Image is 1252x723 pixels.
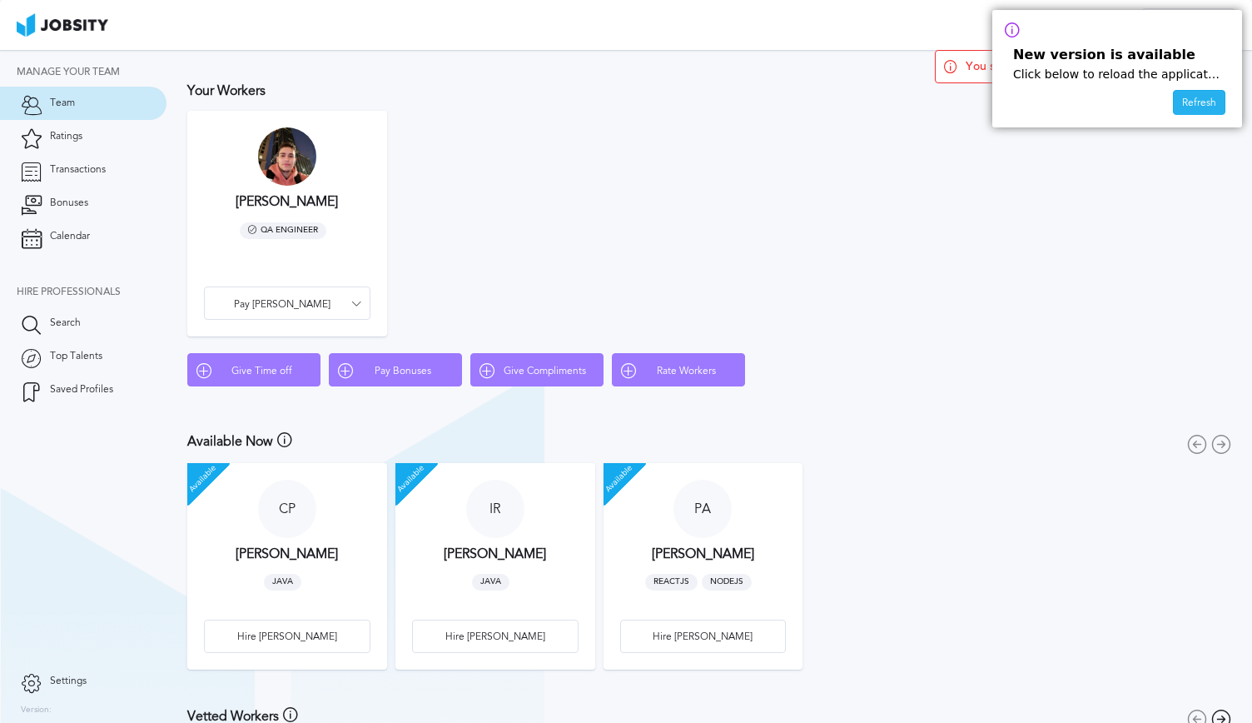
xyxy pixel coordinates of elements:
img: ab4bad089aa723f57921c736e9817d99.png [17,13,108,37]
button: Rate Workers [612,353,745,386]
div: I R [466,480,524,538]
span: Available [169,445,236,511]
span: Pay Bonuses [353,366,453,377]
div: C P [258,480,316,538]
span: Team [50,97,75,109]
button: Hire [PERSON_NAME] [412,620,579,653]
p: Click below to reload the application [1013,67,1221,81]
button: Hire [PERSON_NAME] [204,620,370,653]
button: Give Compliments [470,353,604,386]
span: Calendar [50,231,90,242]
button: Pay [PERSON_NAME] [204,287,370,320]
span: Bonuses [50,197,88,209]
div: Hire Professionals [17,287,166,298]
span: Give Time off [211,366,311,377]
span: NodeJS [702,574,752,591]
span: Settings [50,676,87,687]
span: Top Talents [50,351,102,362]
button: Give Time off [187,353,320,386]
div: Hire [PERSON_NAME] [621,621,786,654]
div: Hire [PERSON_NAME] [413,621,578,654]
span: Saved Profiles [50,384,113,396]
span: Java [264,574,301,591]
span: You session has expired. Please log in again. [966,60,1200,73]
span: Available [377,445,444,511]
h3: [PERSON_NAME] [236,194,338,209]
span: Rate Workers [636,366,736,377]
span: Ratings [50,131,82,142]
span: Java [472,574,509,591]
span: QA Engineer [240,222,326,239]
span: Search [50,317,81,329]
button: P [1142,8,1235,42]
button: Refresh [1173,90,1225,115]
div: M D [258,127,316,186]
h3: [PERSON_NAME] [444,546,546,561]
button: Hire [PERSON_NAME] [620,620,787,653]
span: Give Compliments [494,366,594,377]
p: New version is available [1013,47,1221,62]
div: P A [673,480,732,538]
span: ReactJS [645,574,698,591]
div: Hire [PERSON_NAME] [205,621,370,654]
span: Pay [PERSON_NAME] [213,299,351,311]
h3: [PERSON_NAME] [236,546,338,561]
div: Manage your team [17,67,166,78]
h3: Available Now [187,434,273,449]
div: Refresh [1174,91,1225,116]
button: Pay Bonuses [329,353,462,386]
span: Available [585,445,652,511]
h3: [PERSON_NAME] [652,546,754,561]
h3: Your Workers [187,83,266,98]
label: Version: [21,706,52,716]
span: Transactions [50,164,106,176]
